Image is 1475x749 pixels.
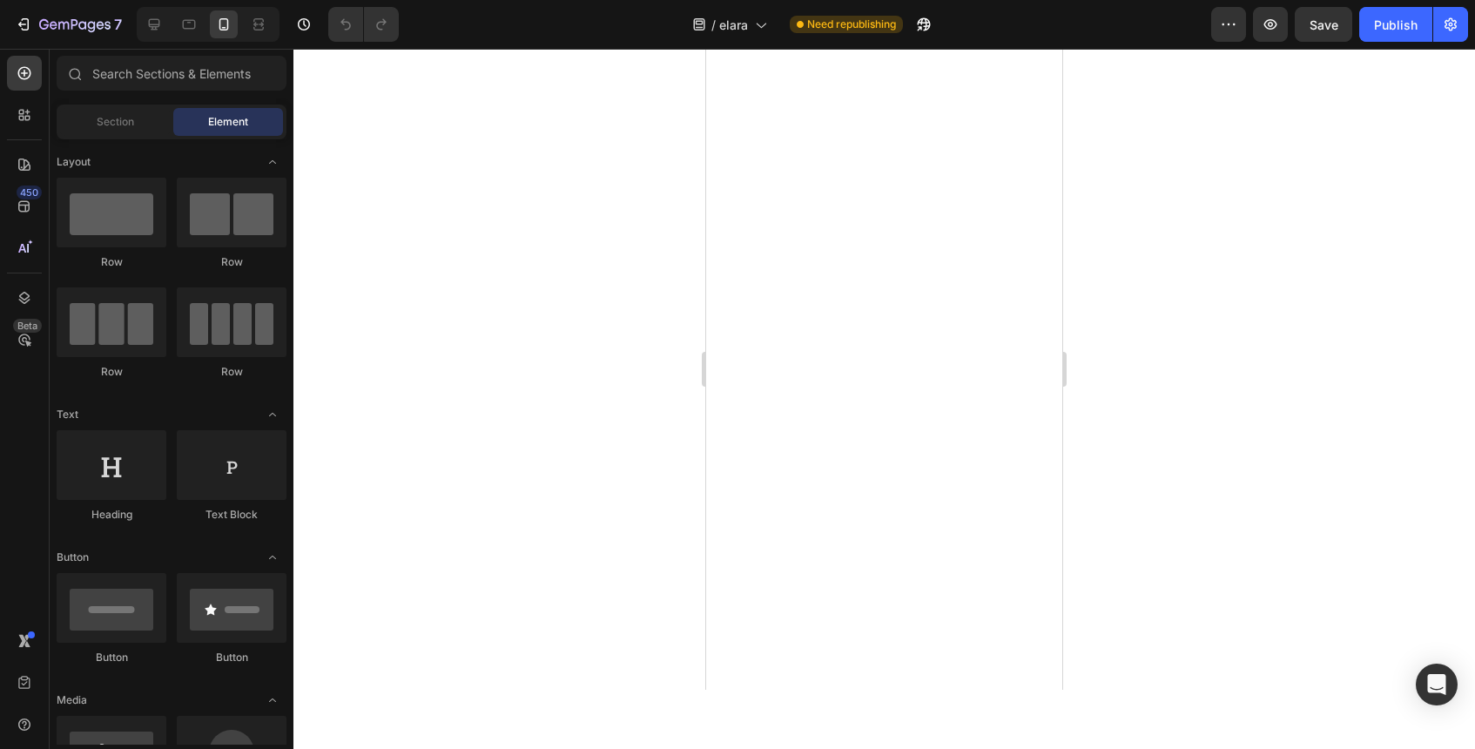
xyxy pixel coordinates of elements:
[706,49,1062,690] iframe: Design area
[57,507,166,523] div: Heading
[807,17,896,32] span: Need republishing
[1374,16,1418,34] div: Publish
[57,254,166,270] div: Row
[57,154,91,170] span: Layout
[711,16,716,34] span: /
[114,14,122,35] p: 7
[177,364,286,380] div: Row
[177,650,286,665] div: Button
[97,114,134,130] span: Section
[1295,7,1352,42] button: Save
[259,148,286,176] span: Toggle open
[13,319,42,333] div: Beta
[7,7,130,42] button: 7
[57,550,89,565] span: Button
[57,692,87,708] span: Media
[57,56,286,91] input: Search Sections & Elements
[57,364,166,380] div: Row
[177,507,286,523] div: Text Block
[1359,7,1432,42] button: Publish
[1310,17,1338,32] span: Save
[259,401,286,428] span: Toggle open
[17,186,42,199] div: 450
[177,254,286,270] div: Row
[259,543,286,571] span: Toggle open
[208,114,248,130] span: Element
[719,16,748,34] span: elara
[1416,664,1458,705] div: Open Intercom Messenger
[57,650,166,665] div: Button
[259,686,286,714] span: Toggle open
[57,407,78,422] span: Text
[328,7,399,42] div: Undo/Redo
